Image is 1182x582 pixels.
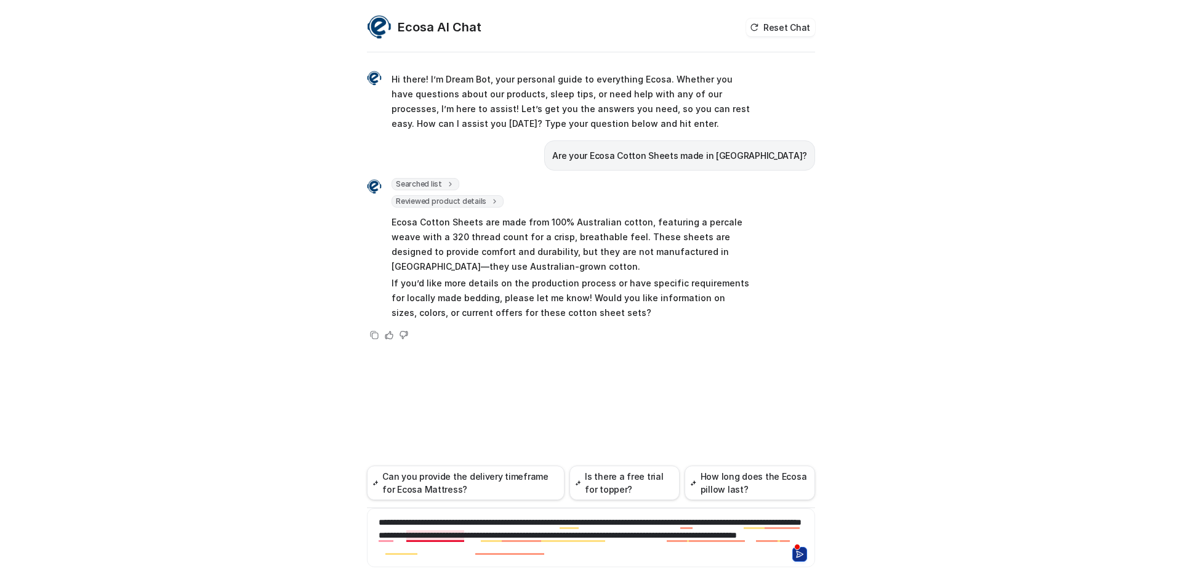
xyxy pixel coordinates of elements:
[367,71,382,86] img: Widget
[392,215,752,274] p: Ecosa Cotton Sheets are made from 100% Australian cotton, featuring a percale weave with a 320 th...
[392,276,752,320] p: If you’d like more details on the production process or have specific requirements for locally ma...
[367,179,382,194] img: Widget
[392,72,752,131] p: Hi there! I’m Dream Bot, your personal guide to everything Ecosa. Whether you have questions abou...
[392,178,459,190] span: Searched list
[569,466,680,500] button: Is there a free trial for topper?
[367,466,565,500] button: Can you provide the delivery timeframe for Ecosa Mattress?
[552,148,807,163] p: Are your Ecosa Cotton Sheets made in [GEOGRAPHIC_DATA]?
[746,18,815,36] button: Reset Chat
[392,195,504,208] span: Reviewed product details
[370,516,812,544] div: To enrich screen reader interactions, please activate Accessibility in Grammarly extension settings
[398,18,481,36] h2: Ecosa AI Chat
[367,15,392,39] img: Widget
[685,466,815,500] button: How long does the Ecosa pillow last?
